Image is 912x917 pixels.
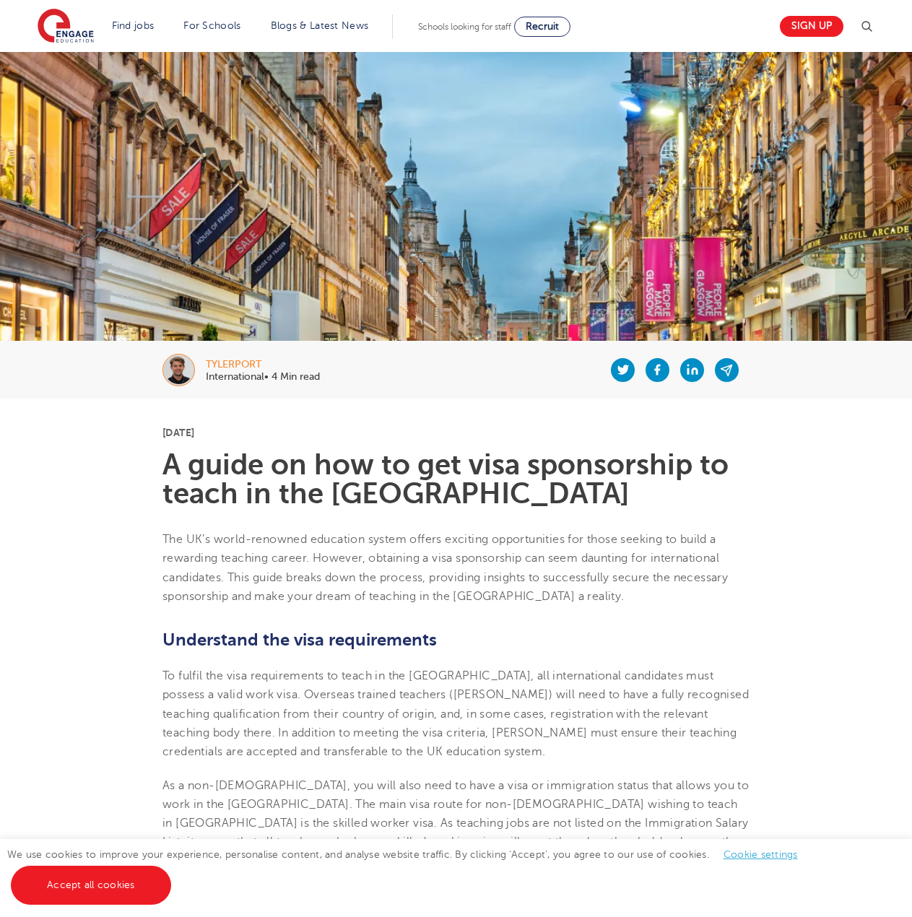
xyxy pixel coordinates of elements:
[514,17,570,37] a: Recruit
[38,9,94,45] img: Engage Education
[418,22,511,32] span: Schools looking for staff
[780,16,843,37] a: Sign up
[162,779,749,830] span: As a non-[DEMOGRAPHIC_DATA], you will also need to have a visa or immigration status that allows ...
[162,427,750,438] p: [DATE]
[206,360,320,370] div: tylerport
[11,866,171,905] a: Accept all cookies
[526,21,559,32] span: Recruit
[7,849,812,890] span: We use cookies to improve your experience, personalise content, and analyse website traffic. By c...
[162,533,728,603] span: The UK’s world-renowned education system offers exciting opportunities for those seeking to build...
[112,20,155,31] a: Find jobs
[162,630,437,650] span: Understand the visa requirements
[183,20,240,31] a: For Schools
[724,849,798,860] a: Cookie settings
[162,669,749,758] span: To fulfil the visa requirements to teach in the [GEOGRAPHIC_DATA], all international candidates m...
[162,451,750,508] h1: A guide on how to get visa sponsorship to teach in the [GEOGRAPHIC_DATA]
[271,20,369,31] a: Blogs & Latest News
[206,372,320,382] p: International• 4 Min read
